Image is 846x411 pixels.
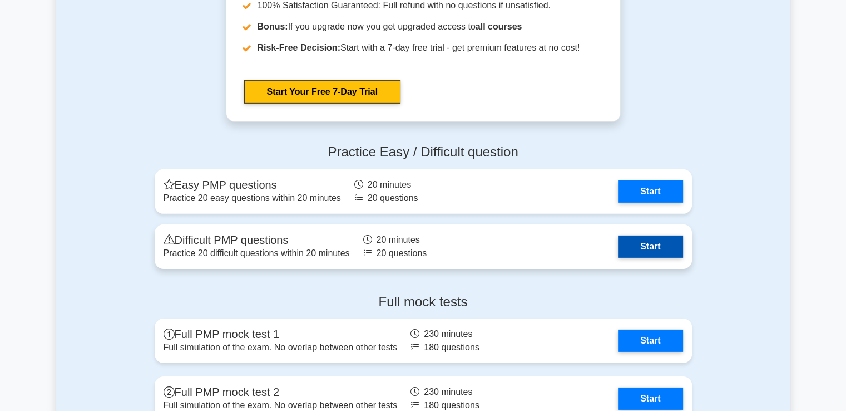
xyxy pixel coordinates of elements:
[618,330,682,352] a: Start
[244,80,400,104] a: Start Your Free 7-Day Trial
[618,388,682,410] a: Start
[155,144,692,160] h4: Practice Easy / Difficult question
[618,180,682,203] a: Start
[618,236,682,258] a: Start
[155,294,692,310] h4: Full mock tests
